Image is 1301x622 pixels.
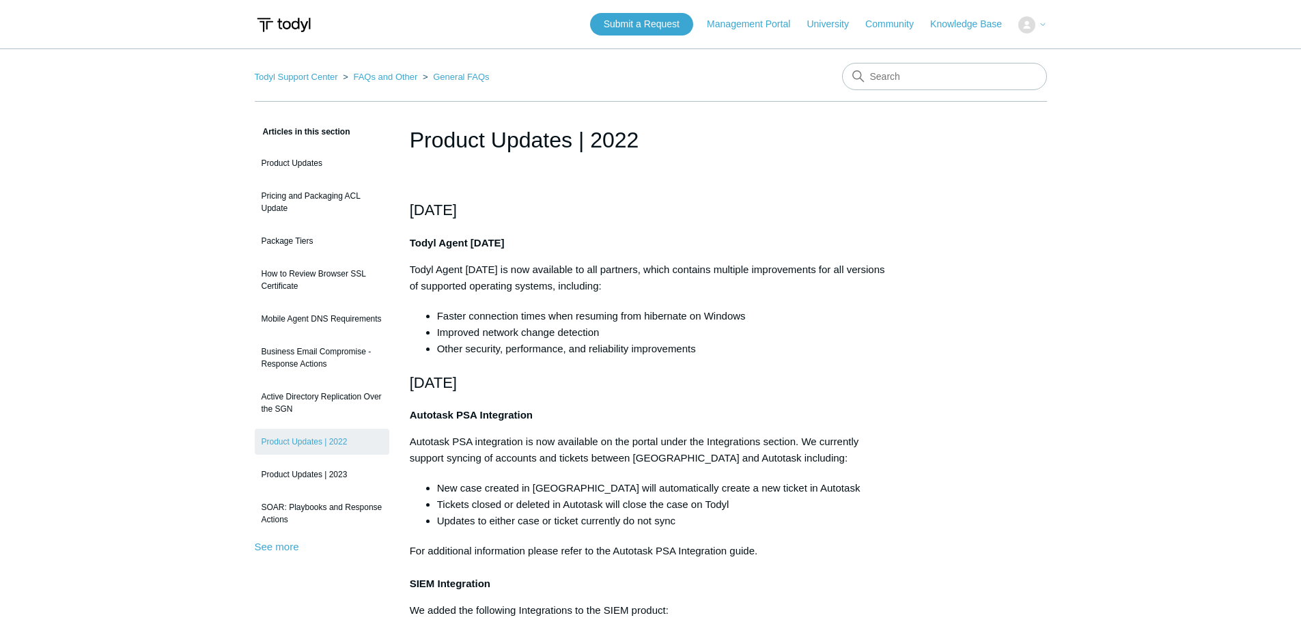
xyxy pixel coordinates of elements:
span: Articles in this section [255,127,350,137]
a: Business Email Compromise - Response Actions [255,339,389,377]
a: Product Updates [255,150,389,176]
p: Todyl Agent [DATE] is now available to all partners, which contains multiple improvements for all... [410,261,892,294]
li: Faster connection times when resuming from hibernate on Windows [437,308,892,324]
strong: Todyl Agent [DATE] [410,237,505,249]
a: Product Updates | 2022 [255,429,389,455]
strong: SIEM Integration [410,578,490,589]
a: FAQs and Other [353,72,417,82]
img: Todyl Support Center Help Center home page [255,12,313,38]
a: Submit a Request [590,13,693,36]
li: New case created in [GEOGRAPHIC_DATA] will automatically create a new ticket in Autotask [437,480,892,496]
h2: [DATE] [410,198,892,222]
li: General FAQs [420,72,490,82]
a: Pricing and Packaging ACL Update [255,183,389,221]
a: See more [255,541,299,552]
strong: Autotask PSA Integration [410,409,533,421]
li: Updates to either case or ticket currently do not sync [437,513,892,529]
a: Package Tiers [255,228,389,254]
li: Improved network change detection [437,324,892,341]
li: Other security, performance, and reliability improvements [437,341,892,357]
a: University [807,17,862,31]
p: For additional information please refer to the Autotask PSA Integration guide. [410,543,892,592]
a: Management Portal [707,17,804,31]
a: Active Directory Replication Over the SGN [255,384,389,422]
h1: Product Updates | 2022 [410,124,892,156]
h2: [DATE] [410,371,892,395]
a: Todyl Support Center [255,72,338,82]
p: Autotask PSA integration is now available on the portal under the Integrations section. We curren... [410,434,892,466]
li: FAQs and Other [340,72,420,82]
li: Tickets closed or deleted in Autotask will close the case on Todyl [437,496,892,513]
li: Todyl Support Center [255,72,341,82]
a: Mobile Agent DNS Requirements [255,306,389,332]
a: Knowledge Base [930,17,1016,31]
input: Search [842,63,1047,90]
a: General FAQs [433,72,489,82]
a: Community [865,17,927,31]
a: How to Review Browser SSL Certificate [255,261,389,299]
p: We added the following Integrations to the SIEM product: [410,602,892,619]
a: Product Updates | 2023 [255,462,389,487]
a: SOAR: Playbooks and Response Actions [255,494,389,533]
